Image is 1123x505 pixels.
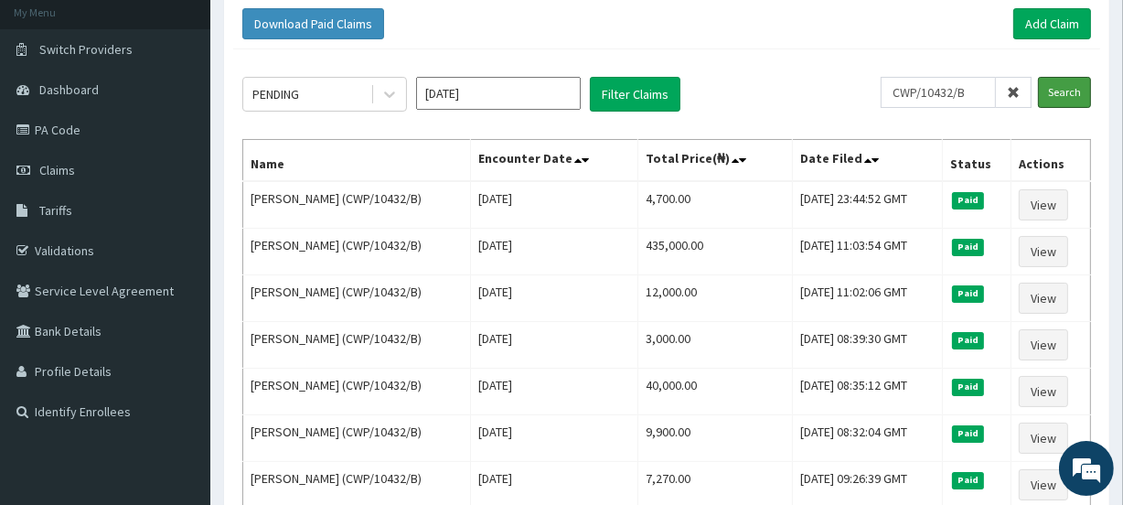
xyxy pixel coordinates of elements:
[1019,329,1068,360] a: View
[793,140,942,182] th: Date Filed
[952,192,985,209] span: Paid
[470,140,637,182] th: Encounter Date
[952,472,985,489] span: Paid
[952,239,985,255] span: Paid
[637,322,793,369] td: 3,000.00
[470,275,637,322] td: [DATE]
[1019,469,1068,500] a: View
[1019,236,1068,267] a: View
[952,285,985,302] span: Paid
[793,229,942,275] td: [DATE] 11:03:54 GMT
[637,275,793,322] td: 12,000.00
[470,181,637,229] td: [DATE]
[1019,189,1068,220] a: View
[942,140,1011,182] th: Status
[243,369,471,415] td: [PERSON_NAME] (CWP/10432/B)
[952,425,985,442] span: Paid
[243,415,471,462] td: [PERSON_NAME] (CWP/10432/B)
[300,9,344,53] div: Minimize live chat window
[243,181,471,229] td: [PERSON_NAME] (CWP/10432/B)
[39,81,99,98] span: Dashboard
[39,41,133,58] span: Switch Providers
[637,140,793,182] th: Total Price(₦)
[793,181,942,229] td: [DATE] 23:44:52 GMT
[637,229,793,275] td: 435,000.00
[1011,140,1091,182] th: Actions
[470,229,637,275] td: [DATE]
[1019,376,1068,407] a: View
[881,77,996,108] input: Search by HMO ID
[242,8,384,39] button: Download Paid Claims
[243,322,471,369] td: [PERSON_NAME] (CWP/10432/B)
[952,332,985,349] span: Paid
[637,181,793,229] td: 4,700.00
[1013,8,1091,39] a: Add Claim
[637,415,793,462] td: 9,900.00
[243,275,471,322] td: [PERSON_NAME] (CWP/10432/B)
[416,77,581,110] input: Select Month and Year
[9,322,348,386] textarea: Type your message and hit 'Enter'
[470,369,637,415] td: [DATE]
[243,229,471,275] td: [PERSON_NAME] (CWP/10432/B)
[793,275,942,322] td: [DATE] 11:02:06 GMT
[793,415,942,462] td: [DATE] 08:32:04 GMT
[793,369,942,415] td: [DATE] 08:35:12 GMT
[1019,423,1068,454] a: View
[39,162,75,178] span: Claims
[470,415,637,462] td: [DATE]
[952,379,985,395] span: Paid
[1019,283,1068,314] a: View
[793,322,942,369] td: [DATE] 08:39:30 GMT
[39,202,72,219] span: Tariffs
[95,102,307,126] div: Chat with us now
[1038,77,1091,108] input: Search
[470,322,637,369] td: [DATE]
[590,77,680,112] button: Filter Claims
[252,85,299,103] div: PENDING
[34,91,74,137] img: d_794563401_company_1708531726252_794563401
[243,140,471,182] th: Name
[106,142,252,327] span: We're online!
[637,369,793,415] td: 40,000.00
